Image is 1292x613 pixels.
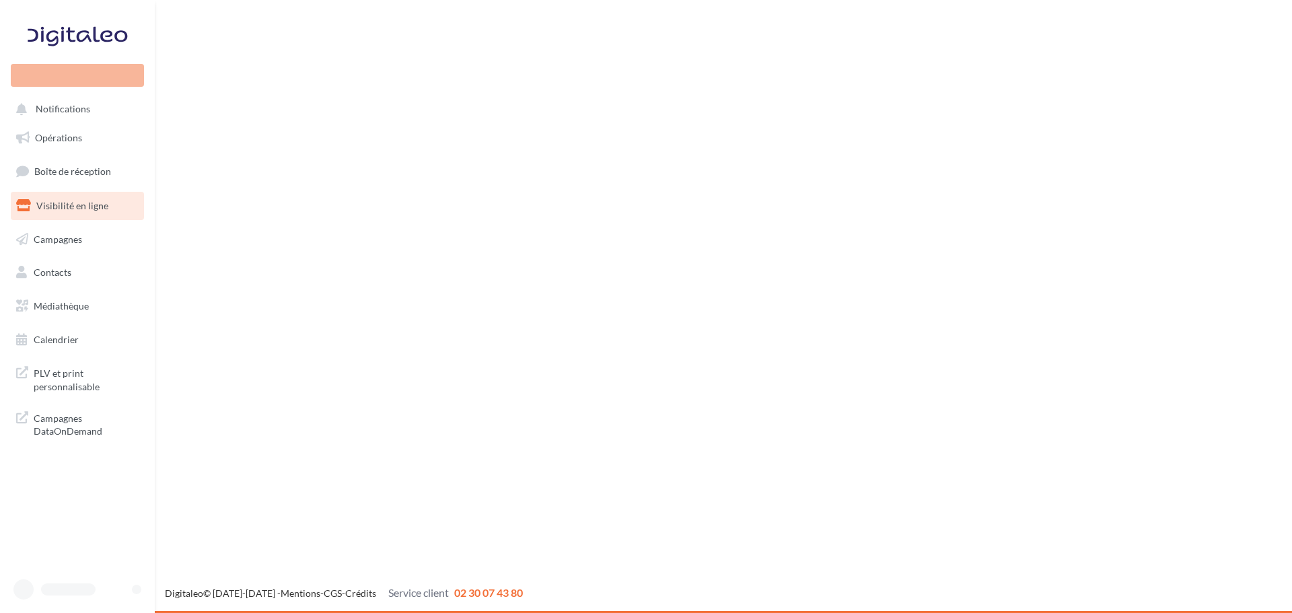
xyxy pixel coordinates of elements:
[8,124,147,152] a: Opérations
[34,233,82,244] span: Campagnes
[165,587,203,599] a: Digitaleo
[8,258,147,287] a: Contacts
[36,104,90,115] span: Notifications
[34,364,139,393] span: PLV et print personnalisable
[34,300,89,312] span: Médiathèque
[165,587,523,599] span: © [DATE]-[DATE] - - -
[8,359,147,398] a: PLV et print personnalisable
[324,587,342,599] a: CGS
[11,64,144,87] div: Nouvelle campagne
[454,586,523,599] span: 02 30 07 43 80
[8,225,147,254] a: Campagnes
[8,192,147,220] a: Visibilité en ligne
[8,326,147,354] a: Calendrier
[8,404,147,443] a: Campagnes DataOnDemand
[281,587,320,599] a: Mentions
[34,334,79,345] span: Calendrier
[34,166,111,177] span: Boîte de réception
[34,409,139,438] span: Campagnes DataOnDemand
[36,200,108,211] span: Visibilité en ligne
[35,132,82,143] span: Opérations
[388,586,449,599] span: Service client
[345,587,376,599] a: Crédits
[34,266,71,278] span: Contacts
[8,292,147,320] a: Médiathèque
[8,157,147,186] a: Boîte de réception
